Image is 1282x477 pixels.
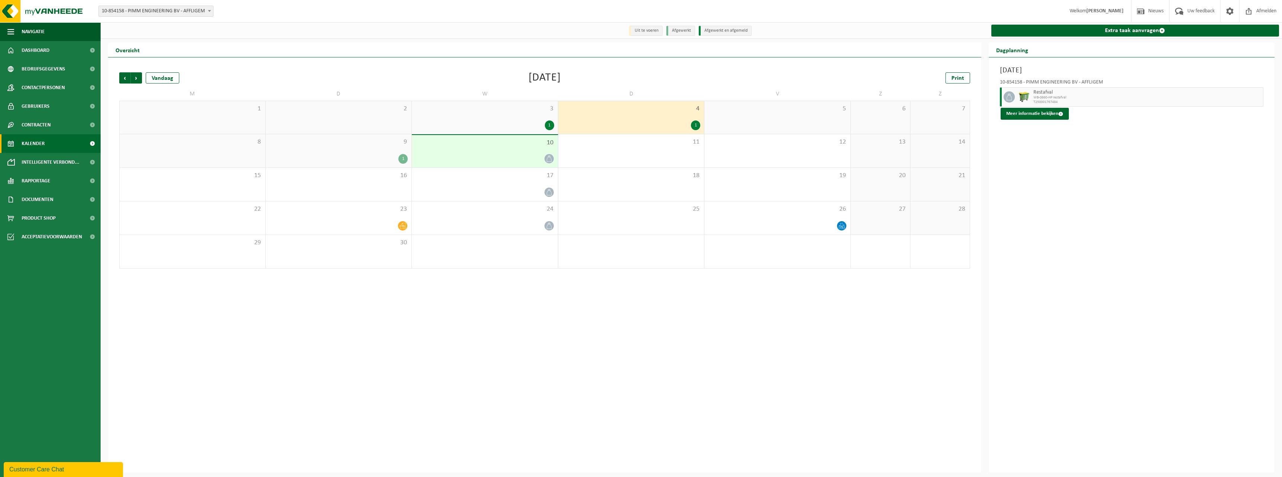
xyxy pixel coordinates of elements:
[691,120,700,130] div: 1
[98,6,214,17] span: 10-854158 - PIMM ENGINEERING BV - AFFLIGEM
[855,105,906,113] span: 6
[119,72,130,84] span: Vorige
[1000,65,1264,76] h3: [DATE]
[704,87,851,101] td: V
[910,87,970,101] td: Z
[22,227,82,246] span: Acceptatievoorwaarden
[1033,100,1262,104] span: T250001767484
[708,205,847,213] span: 26
[562,138,701,146] span: 11
[22,78,65,97] span: Contactpersonen
[562,205,701,213] span: 25
[991,25,1279,37] a: Extra taak aanvragen
[4,461,124,477] iframe: chat widget
[22,22,45,41] span: Navigatie
[855,205,906,213] span: 27
[989,43,1036,57] h2: Dagplanning
[914,105,966,113] span: 7
[562,105,701,113] span: 4
[269,205,408,213] span: 23
[708,172,847,180] span: 19
[123,138,262,146] span: 8
[22,41,50,60] span: Dashboard
[545,120,554,130] div: 1
[416,105,554,113] span: 3
[708,138,847,146] span: 12
[1000,80,1264,87] div: 10-854158 - PIMM ENGINEERING BV - AFFLIGEM
[269,105,408,113] span: 2
[266,87,412,101] td: D
[269,138,408,146] span: 9
[1019,91,1030,103] img: WB-0660-HPE-GN-51
[412,87,558,101] td: W
[146,72,179,84] div: Vandaag
[1086,8,1124,14] strong: [PERSON_NAME]
[22,172,50,190] span: Rapportage
[1033,90,1262,95] span: Restafval
[22,190,53,209] span: Documenten
[108,43,147,57] h2: Overzicht
[123,105,262,113] span: 1
[123,239,262,247] span: 29
[416,205,554,213] span: 24
[528,72,561,84] div: [DATE]
[914,138,966,146] span: 14
[855,172,906,180] span: 20
[666,26,695,36] li: Afgewerkt
[22,60,65,78] span: Bedrijfsgegevens
[398,154,408,164] div: 1
[851,87,910,101] td: Z
[558,87,705,101] td: D
[629,26,663,36] li: Uit te voeren
[708,105,847,113] span: 5
[1033,95,1262,100] span: WB-0660-HP restafval
[22,153,79,172] span: Intelligente verbond...
[123,205,262,213] span: 22
[123,172,262,180] span: 15
[22,116,51,134] span: Contracten
[914,172,966,180] span: 21
[22,209,56,227] span: Product Shop
[416,172,554,180] span: 17
[699,26,752,36] li: Afgewerkt en afgemeld
[855,138,906,146] span: 13
[22,134,45,153] span: Kalender
[269,172,408,180] span: 16
[22,97,50,116] span: Gebruikers
[269,239,408,247] span: 30
[914,205,966,213] span: 28
[416,139,554,147] span: 10
[1001,108,1069,120] button: Meer informatie bekijken
[131,72,142,84] span: Volgende
[945,72,970,84] a: Print
[119,87,266,101] td: M
[562,172,701,180] span: 18
[951,75,964,81] span: Print
[99,6,213,16] span: 10-854158 - PIMM ENGINEERING BV - AFFLIGEM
